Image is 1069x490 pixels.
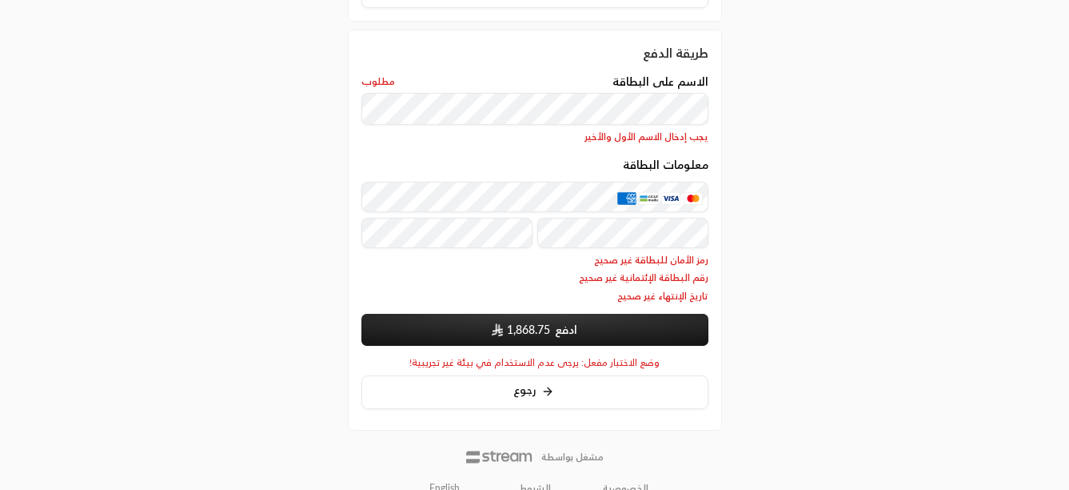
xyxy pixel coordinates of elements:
span: رقم البطاقة الإئتمانية غير صحيح [361,271,708,284]
img: Visa [661,192,680,205]
span: رجوع [513,383,536,396]
legend: معلومات البطاقة [623,159,708,171]
img: MasterCard [684,192,703,205]
img: MADA [639,192,658,205]
span: وضع الاختبار مفعل: يرجى عدم الاستخدام في بيئة غير تجريبية! [409,356,660,369]
input: بطاقة ائتمانية [361,182,708,212]
input: تاريخ الانتهاء [361,218,533,248]
span: تاريخ الإنتهاء غير صحيح [361,290,708,303]
button: ادفع SAR1,868.75 [361,314,708,346]
img: SAR [492,323,503,336]
div: معلومات البطاقة [361,159,708,303]
span: 1,868.75 [507,322,550,338]
p: مشغل بواسطة [541,451,604,464]
span: مطلوب [361,75,395,88]
img: AMEX [617,192,636,205]
div: طريقة الدفع [361,43,708,62]
p: يجب إدخال الاسم الأول والأخير [361,131,708,143]
input: رمز التحقق CVC [537,218,708,248]
span: رمز الأمان للبطاقة غير صحيح [361,254,708,267]
button: رجوع [361,376,708,410]
div: الاسم على البطاقة [361,75,708,143]
label: الاسم على البطاقة [612,75,708,88]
